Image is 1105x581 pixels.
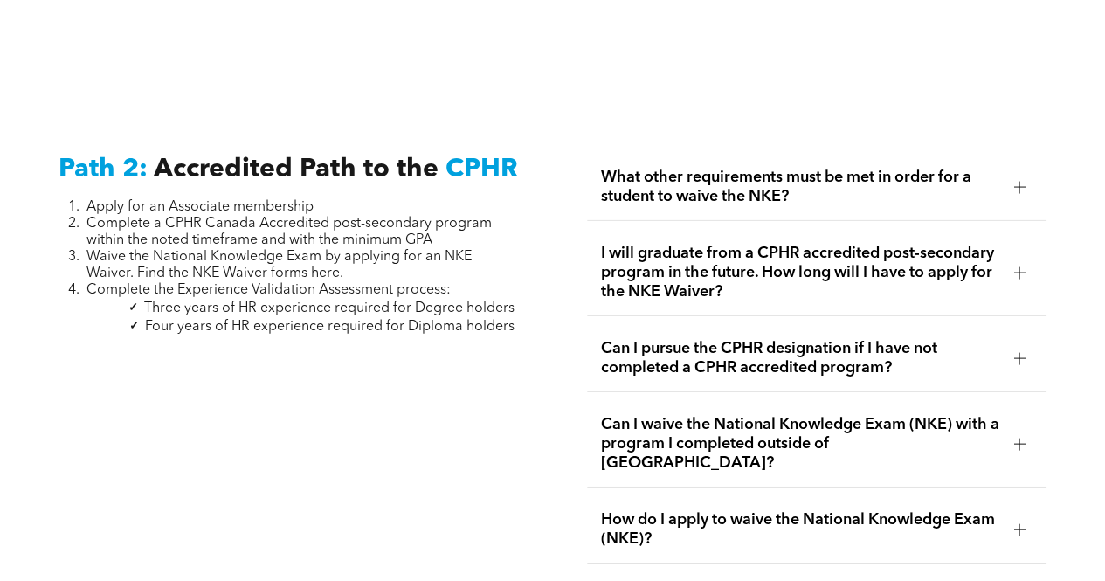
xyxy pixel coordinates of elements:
span: Three years of HR experience required for Degree holders [144,301,515,315]
span: Accredited Path to the [154,156,439,183]
span: Complete the Experience Validation Assessment process: [86,283,451,297]
span: Apply for an Associate membership [86,200,314,214]
span: CPHR [445,156,518,183]
span: Complete a CPHR Canada Accredited post-secondary program within the noted timeframe and with the ... [86,217,492,247]
span: Four years of HR experience required for Diploma holders [145,320,515,334]
span: What other requirements must be met in order for a student to waive the NKE? [601,168,1000,206]
span: How do I apply to waive the National Knowledge Exam (NKE)? [601,510,1000,549]
span: I will graduate from a CPHR accredited post-secondary program in the future. How long will I have... [601,244,1000,301]
span: Waive the National Knowledge Exam by applying for an NKE Waiver. Find the NKE Waiver forms here. [86,250,472,280]
span: Path 2: [59,156,148,183]
span: Can I waive the National Knowledge Exam (NKE) with a program I completed outside of [GEOGRAPHIC_D... [601,415,1000,473]
span: Can I pursue the CPHR designation if I have not completed a CPHR accredited program? [601,339,1000,377]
